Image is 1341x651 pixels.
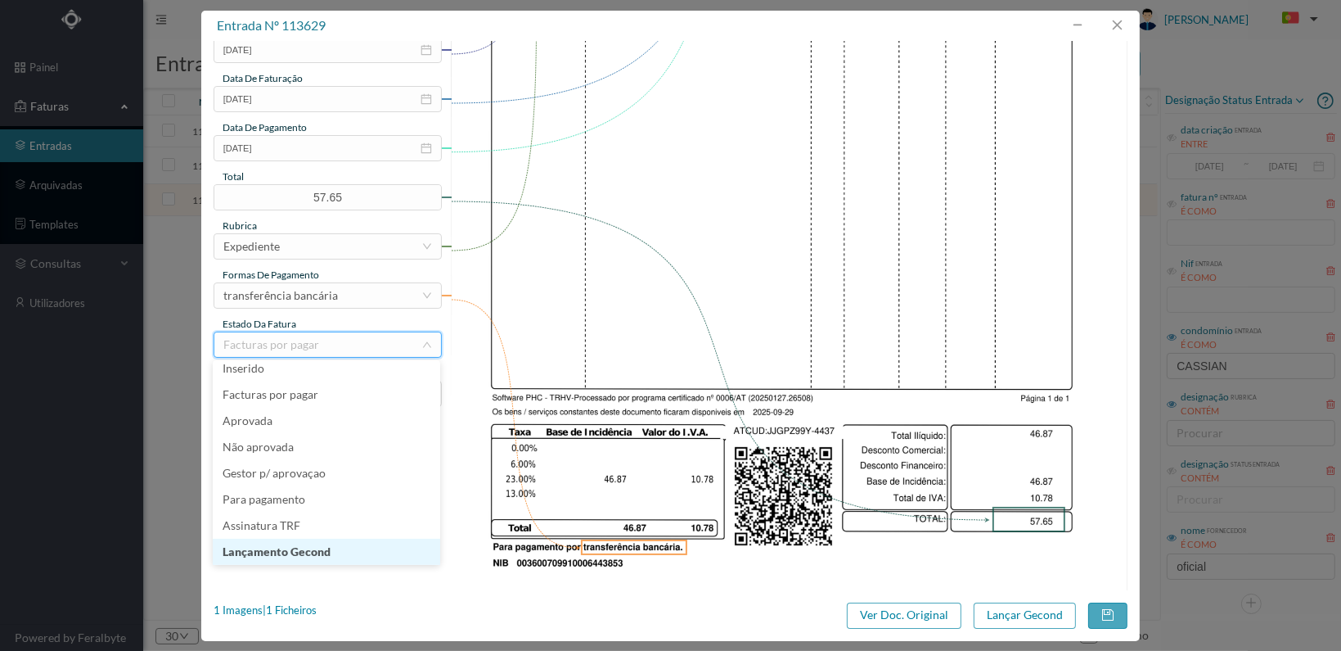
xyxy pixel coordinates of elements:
[213,460,440,486] li: Gestor p/ aprovaçao
[1269,6,1325,32] button: PT
[421,142,432,154] i: icon: calendar
[422,291,432,301] i: icon: down
[223,283,338,308] div: transferência bancária
[974,603,1076,629] button: Lançar Gecond
[223,269,319,281] span: Formas de Pagamento
[213,486,440,513] li: Para pagamento
[213,434,440,460] li: Não aprovada
[214,603,317,619] div: 1 Imagens | 1 Ficheiros
[223,121,307,133] span: data de pagamento
[223,219,257,232] span: rubrica
[223,170,244,183] span: total
[213,355,440,382] li: Inserido
[223,318,296,330] span: estado da fatura
[213,408,440,434] li: Aprovada
[847,603,961,629] button: Ver Doc. Original
[223,234,280,259] div: Expediente
[223,72,303,84] span: data de faturação
[213,539,440,565] li: Lançamento Gecond
[213,513,440,539] li: Assinatura TRF
[421,44,432,56] i: icon: calendar
[217,17,326,33] span: entrada nº 113629
[213,382,440,408] li: Facturas por pagar
[421,93,432,105] i: icon: calendar
[422,340,432,350] i: icon: down
[422,242,432,251] i: icon: down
